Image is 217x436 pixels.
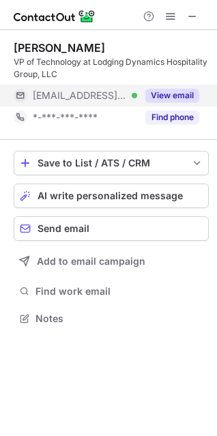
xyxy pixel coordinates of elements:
[14,56,209,81] div: VP of Technology at Lodging Dynamics Hospitality Group, LLC
[37,256,145,267] span: Add to email campaign
[14,8,96,25] img: ContactOut v5.3.10
[35,313,203,325] span: Notes
[14,249,209,274] button: Add to email campaign
[14,282,209,301] button: Find work email
[35,285,203,297] span: Find work email
[14,309,209,328] button: Notes
[14,216,209,241] button: Send email
[38,223,89,234] span: Send email
[38,158,185,169] div: Save to List / ATS / CRM
[145,111,199,124] button: Reveal Button
[33,89,127,102] span: [EMAIL_ADDRESS][DOMAIN_NAME]
[14,41,105,55] div: [PERSON_NAME]
[38,190,183,201] span: AI write personalized message
[145,89,199,102] button: Reveal Button
[14,151,209,175] button: save-profile-one-click
[14,184,209,208] button: AI write personalized message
